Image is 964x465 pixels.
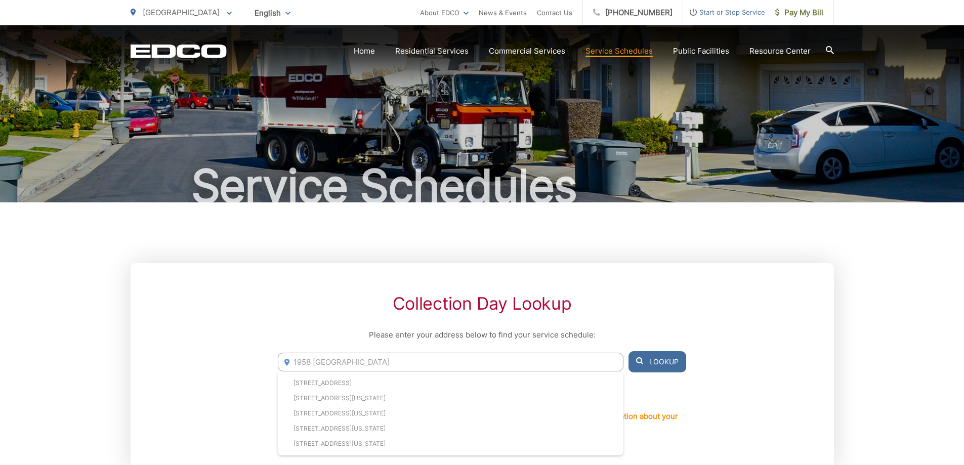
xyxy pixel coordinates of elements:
span: English [247,4,298,22]
a: Service Schedules [585,45,653,57]
a: Contact Us [537,7,572,19]
a: Residential Services [395,45,469,57]
h1: Service Schedules [131,161,834,212]
span: [GEOGRAPHIC_DATA] [143,8,220,17]
li: [STREET_ADDRESS][US_STATE] [278,436,623,451]
p: Please enter your address below to find your service schedule: [278,329,686,341]
h2: Collection Day Lookup [278,293,686,314]
a: Commercial Services [489,45,565,57]
a: Public Facilities [673,45,729,57]
li: [STREET_ADDRESS][US_STATE] [278,391,623,406]
button: Lookup [628,351,686,372]
input: Enter Address [278,353,623,371]
a: About EDCO [420,7,469,19]
a: EDCD logo. Return to the homepage. [131,44,227,58]
a: Home [354,45,375,57]
li: [STREET_ADDRESS] [278,375,623,391]
li: [STREET_ADDRESS][US_STATE] [278,421,623,436]
a: News & Events [479,7,527,19]
a: Resource Center [749,45,811,57]
span: Pay My Bill [775,7,823,19]
li: [STREET_ADDRESS][US_STATE] [278,406,623,421]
